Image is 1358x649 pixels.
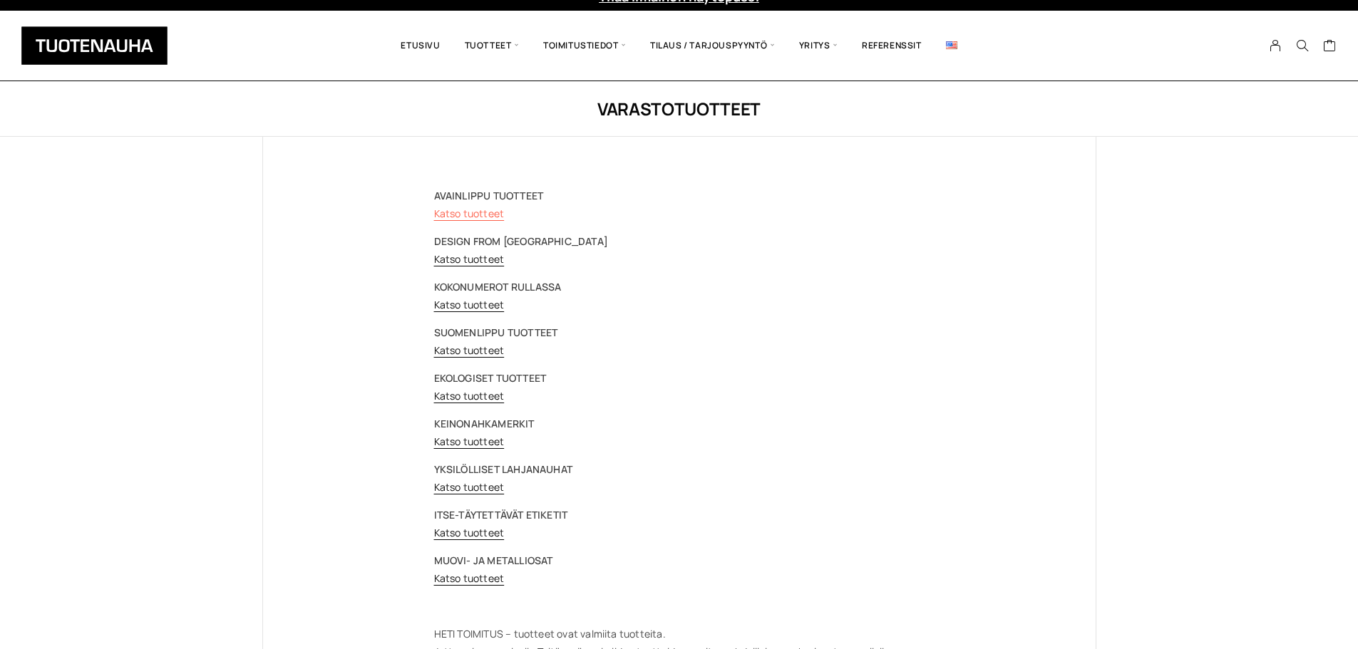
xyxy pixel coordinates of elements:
strong: YKSILÖLLISET LAHJANAUHAT [434,462,573,476]
span: Tilaus / Tarjouspyyntö [638,21,787,70]
strong: EKOLOGISET TUOTTEET [434,371,547,385]
a: Katso tuotteet [434,207,505,220]
span: Toimitustiedot [531,21,638,70]
a: Cart [1323,38,1337,56]
span: Tuotteet [453,21,531,70]
button: Search [1289,39,1316,52]
strong: MUOVI- JA METALLIOSAT [434,554,553,567]
a: Katso tuotteet [434,389,505,403]
strong: ITSE-TÄYTETTÄVÄT ETIKETIT [434,508,568,521]
strong: DESIGN FROM [GEOGRAPHIC_DATA] [434,234,608,248]
a: Katso tuotteet [434,571,505,585]
a: My Account [1262,39,1290,52]
a: Katso tuotteet [434,298,505,311]
a: Katso tuotteet [434,252,505,266]
img: Tuotenauha Oy [21,26,168,65]
strong: KOKONUMEROT RULLASSA [434,280,562,294]
strong: AVAINLIPPU TUOTTEET [434,189,544,202]
a: Katso tuotteet [434,435,505,448]
a: Katso tuotteet [434,480,505,494]
a: Etusivu [389,21,452,70]
a: Katso tuotteet [434,526,505,539]
strong: SUOMENLIPPU TUOTTEET [434,326,558,339]
strong: KEINONAHKAMERKIT [434,417,535,430]
h1: Varastotuotteet [262,97,1096,120]
a: Katso tuotteet [434,343,505,357]
span: Yritys [787,21,850,70]
img: English [946,41,957,49]
a: Referenssit [850,21,934,70]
